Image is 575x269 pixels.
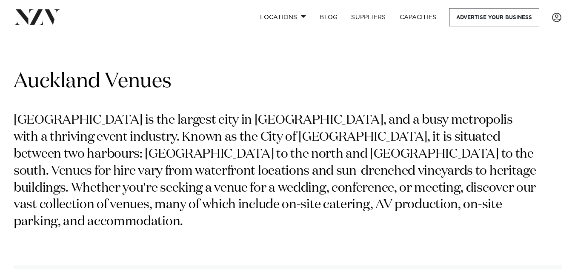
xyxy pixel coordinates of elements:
[344,8,392,26] a: SUPPLIERS
[14,9,60,25] img: nzv-logo.png
[14,112,540,231] p: [GEOGRAPHIC_DATA] is the largest city in [GEOGRAPHIC_DATA], and a busy metropolis with a thriving...
[449,8,539,26] a: Advertise your business
[14,68,561,95] h1: Auckland Venues
[313,8,344,26] a: BLOG
[253,8,313,26] a: Locations
[393,8,443,26] a: Capacities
